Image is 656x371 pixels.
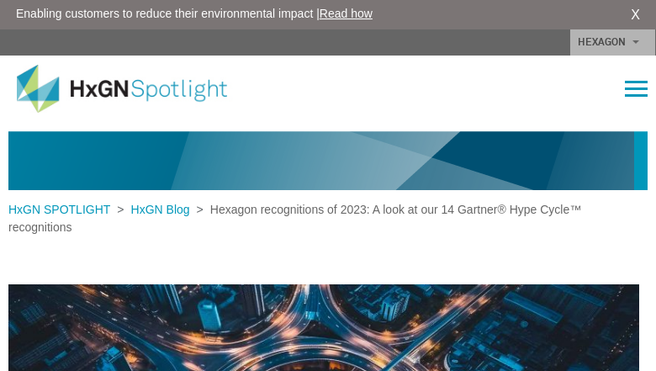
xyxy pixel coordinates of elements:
a: HxGN SPOTLIGHT [8,203,117,216]
span: Enabling customers to reduce their environmental impact | [16,5,373,23]
img: HxGN Spotlight [17,65,252,114]
div: > > [8,201,648,236]
span: Hexagon recognitions of 2023: A look at our 14 Gartner® Hype Cycle™ recognitions [8,203,581,234]
a: HEXAGON [570,29,655,56]
a: Read how [320,7,373,20]
a: X [631,5,640,25]
a: HxGN Blog [124,203,197,216]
